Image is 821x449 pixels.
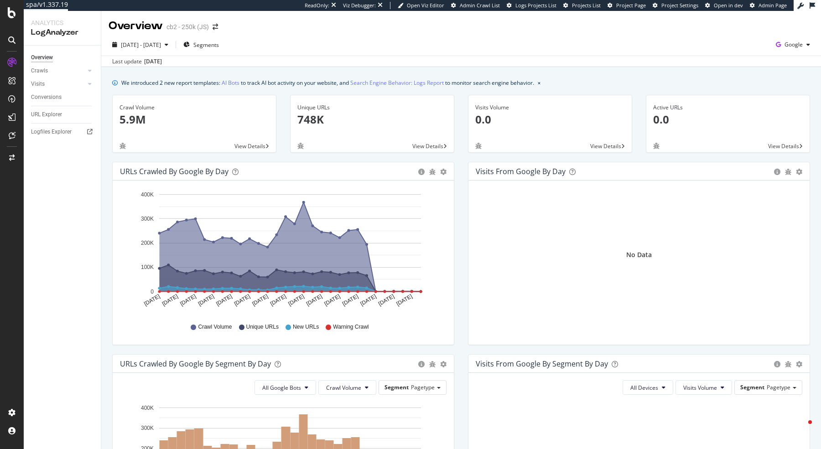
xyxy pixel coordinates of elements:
[326,384,361,392] span: Crawl Volume
[341,293,359,307] text: [DATE]
[141,425,154,431] text: 300K
[297,112,447,127] p: 748K
[198,323,232,331] span: Crawl Volume
[180,37,223,52] button: Segments
[676,380,732,395] button: Visits Volume
[305,293,323,307] text: [DATE]
[767,383,790,391] span: Pagetype
[768,142,799,150] span: View Details
[418,169,425,175] div: circle-info
[476,167,566,176] div: Visits from Google by day
[233,293,251,307] text: [DATE]
[429,169,436,175] div: bug
[215,293,233,307] text: [DATE]
[109,18,163,34] div: Overview
[120,112,269,127] p: 5.9M
[429,361,436,367] div: bug
[31,110,94,119] a: URL Explorer
[377,293,395,307] text: [DATE]
[31,127,94,137] a: Logfiles Explorer
[785,361,791,367] div: bug
[796,361,802,367] div: gear
[772,37,814,52] button: Google
[143,293,161,307] text: [DATE]
[323,293,342,307] text: [DATE]
[395,293,414,307] text: [DATE]
[616,2,646,9] span: Project Page
[653,2,698,9] a: Project Settings
[31,110,62,119] div: URL Explorer
[796,169,802,175] div: gear
[31,66,85,76] a: Crawls
[750,2,787,9] a: Admin Page
[141,405,154,411] text: 400K
[255,380,316,395] button: All Google Bots
[440,169,447,175] div: gear
[31,79,45,89] div: Visits
[269,293,287,307] text: [DATE]
[31,53,94,62] a: Overview
[411,383,435,391] span: Pagetype
[234,142,265,150] span: View Details
[440,361,447,367] div: gear
[608,2,646,9] a: Project Page
[475,143,482,149] div: bug
[623,380,673,395] button: All Devices
[515,2,556,9] span: Logs Projects List
[661,2,698,9] span: Project Settings
[141,240,154,246] text: 200K
[418,361,425,367] div: circle-info
[705,2,743,9] a: Open in dev
[121,78,534,88] div: We introduced 2 new report templates: to track AI bot activity on your website, and to monitor se...
[120,143,126,149] div: bug
[179,293,197,307] text: [DATE]
[120,188,447,315] svg: A chart.
[293,323,319,331] span: New URLs
[120,103,269,112] div: Crawl Volume
[398,2,444,9] a: Open Viz Editor
[287,293,306,307] text: [DATE]
[572,2,601,9] span: Projects List
[774,169,780,175] div: circle-info
[790,418,812,440] iframe: Intercom live chat
[350,78,444,88] a: Search Engine Behavior: Logs Report
[31,18,94,27] div: Analytics
[112,78,810,88] div: info banner
[507,2,556,9] a: Logs Projects List
[475,103,625,112] div: Visits Volume
[714,2,743,9] span: Open in dev
[141,191,154,198] text: 400K
[535,76,543,89] button: close banner
[774,361,780,367] div: circle-info
[31,53,53,62] div: Overview
[740,383,764,391] span: Segment
[412,142,443,150] span: View Details
[653,103,803,112] div: Active URLs
[112,57,162,66] div: Last update
[305,2,329,9] div: ReadOnly:
[475,112,625,127] p: 0.0
[759,2,787,9] span: Admin Page
[385,383,409,391] span: Segment
[161,293,179,307] text: [DATE]
[785,169,791,175] div: bug
[246,323,279,331] span: Unique URLs
[460,2,500,9] span: Admin Crawl List
[197,293,215,307] text: [DATE]
[563,2,601,9] a: Projects List
[653,143,660,149] div: bug
[251,293,269,307] text: [DATE]
[109,37,172,52] button: [DATE] - [DATE]
[683,384,717,392] span: Visits Volume
[31,93,94,102] a: Conversions
[141,264,154,271] text: 100K
[31,127,72,137] div: Logfiles Explorer
[120,359,271,368] div: URLs Crawled by Google By Segment By Day
[359,293,378,307] text: [DATE]
[141,216,154,222] text: 300K
[31,93,62,102] div: Conversions
[785,41,803,48] span: Google
[31,79,85,89] a: Visits
[120,167,229,176] div: URLs Crawled by Google by day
